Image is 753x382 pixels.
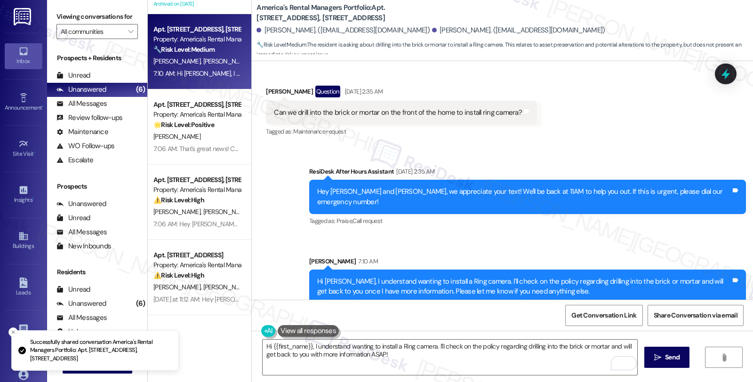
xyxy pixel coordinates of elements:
div: Unread [56,213,90,223]
i:  [721,354,728,361]
span: Call request [352,217,382,225]
div: Apt. [STREET_ADDRESS] [153,250,240,260]
span: Get Conversation Link [571,310,636,320]
div: Apt. [STREET_ADDRESS], [STREET_ADDRESS] [153,24,240,34]
div: Unanswered [56,85,106,95]
div: Maintenance [56,127,108,137]
div: Can we drill into the brick or mortar on the front of the home to install ring camera? [274,108,522,118]
div: Tagged as: [309,214,746,228]
div: Property: America's Rental Managers Portfolio [153,34,240,44]
img: ResiDesk Logo [14,8,33,25]
i:  [654,354,661,361]
div: 7:06 AM: Hey [PERSON_NAME] and [PERSON_NAME], we appreciate your text! We'll be back at 11AM to h... [153,220,612,228]
div: Prospects + Residents [47,53,147,63]
span: [PERSON_NAME] [203,283,250,291]
strong: ⚠️ Risk Level: High [153,196,204,204]
div: All Messages [56,227,107,237]
div: Property: America's Rental Managers Portfolio [153,110,240,119]
strong: 🌟 Risk Level: Positive [153,120,214,129]
strong: 🔧 Risk Level: Medium [256,41,306,48]
div: All Messages [56,99,107,109]
div: 7:10 AM [356,256,377,266]
div: Review follow-ups [56,113,122,123]
p: Successfully shared conversation America's Rental Managers Portfolio: Apt. [STREET_ADDRESS], [STR... [30,338,171,363]
div: 7:06 AM: That's great news! Can I ask a quick favor...would you mind sharing your positive experi... [153,144,669,153]
span: [PERSON_NAME] [203,57,250,65]
div: ResiDesk After Hours Assistant [309,167,746,180]
div: All Messages [56,313,107,323]
span: [PERSON_NAME] [153,57,203,65]
div: Unread [56,71,90,80]
div: Escalate [56,155,93,165]
div: Residents [47,267,147,277]
div: [PERSON_NAME]. ([EMAIL_ADDRESS][DOMAIN_NAME]) [256,25,430,35]
span: [PERSON_NAME] [153,132,200,141]
textarea: To enrich screen reader interactions, please activate Accessibility in Grammarly extension settings [263,340,637,375]
div: Apt. [STREET_ADDRESS], [STREET_ADDRESS] [153,175,240,185]
div: WO Follow-ups [56,141,114,151]
span: [PERSON_NAME] [153,207,203,216]
div: [PERSON_NAME]. ([EMAIL_ADDRESS][DOMAIN_NAME]) [432,25,605,35]
div: [DATE] at 11:12 AM: Hey [PERSON_NAME] and [PERSON_NAME], we appreciate your text! We'll be back a... [153,295,635,303]
div: [DATE] 2:35 AM [394,167,434,176]
div: Tagged as: [266,125,537,138]
span: Praise , [336,217,352,225]
span: [PERSON_NAME] [153,283,203,291]
span: : The resident is asking about drilling into the brick or mortar to install a Ring camera. This r... [256,40,753,60]
span: • [32,195,34,202]
div: Prospects [47,182,147,191]
div: Question [315,86,340,97]
div: Unread [56,285,90,294]
b: America's Rental Managers Portfolio: Apt. [STREET_ADDRESS], [STREET_ADDRESS] [256,3,445,23]
div: [PERSON_NAME] [309,256,746,270]
span: Maintenance request [293,127,346,135]
span: [PERSON_NAME] [203,207,250,216]
div: [DATE] 2:35 AM [343,87,383,96]
span: • [42,103,43,110]
div: Unanswered [56,199,106,209]
div: (6) [134,82,148,97]
span: Send [665,352,680,362]
div: Hey [PERSON_NAME] and [PERSON_NAME], we appreciate your text! We'll be back at 11AM to help you o... [317,187,731,207]
i:  [128,28,133,35]
span: • [34,149,35,156]
div: Property: America's Rental Managers Portfolio [153,260,240,270]
span: Share Conversation via email [654,310,737,320]
div: Property: America's Rental Managers Portfolio [153,185,240,195]
label: Viewing conversations for [56,9,138,24]
div: New Inbounds [56,241,111,251]
strong: ⚠️ Risk Level: High [153,271,204,279]
div: Unanswered [56,299,106,309]
div: (6) [134,296,148,311]
div: Apt. [STREET_ADDRESS], [STREET_ADDRESS] [153,100,240,110]
div: Hi [PERSON_NAME], I understand wanting to install a Ring camera. I'll check on the policy regardi... [317,277,731,297]
strong: 🔧 Risk Level: Medium [153,45,215,54]
div: [PERSON_NAME] [266,86,537,101]
button: Close toast [8,327,18,337]
input: All communities [61,24,123,39]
